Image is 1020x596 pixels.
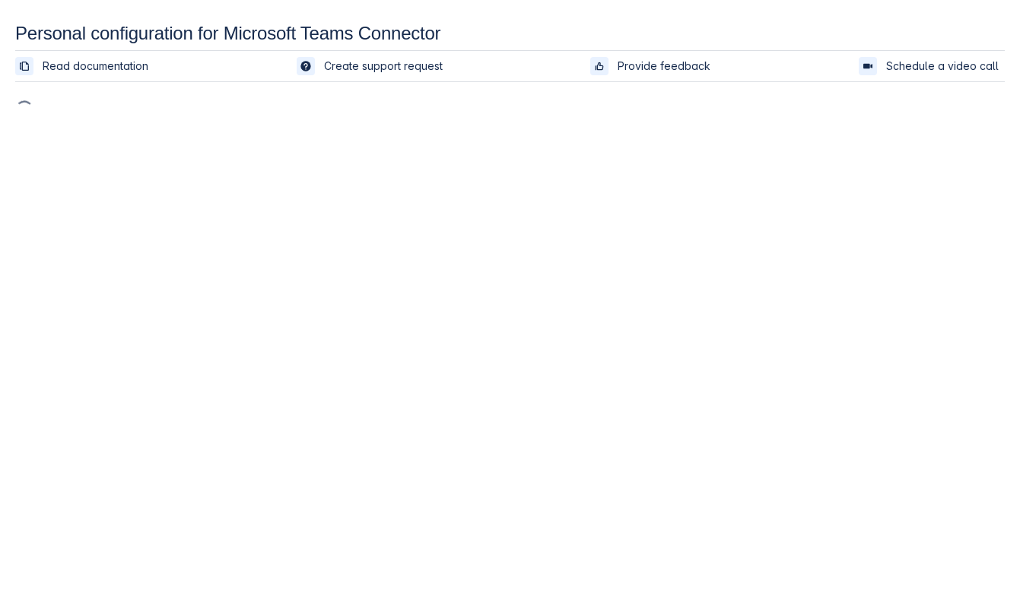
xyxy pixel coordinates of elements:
[593,60,605,72] span: feedback
[15,23,1005,44] div: Personal configuration for Microsoft Teams Connector
[618,59,710,74] span: Provide feedback
[590,57,717,75] a: Provide feedback
[300,60,312,72] span: support
[15,57,154,75] a: Read documentation
[297,57,449,75] a: Create support request
[886,59,999,74] span: Schedule a video call
[859,57,1005,75] a: Schedule a video call
[18,60,30,72] span: documentation
[43,59,148,74] span: Read documentation
[324,59,443,74] span: Create support request
[862,60,874,72] span: videoCall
